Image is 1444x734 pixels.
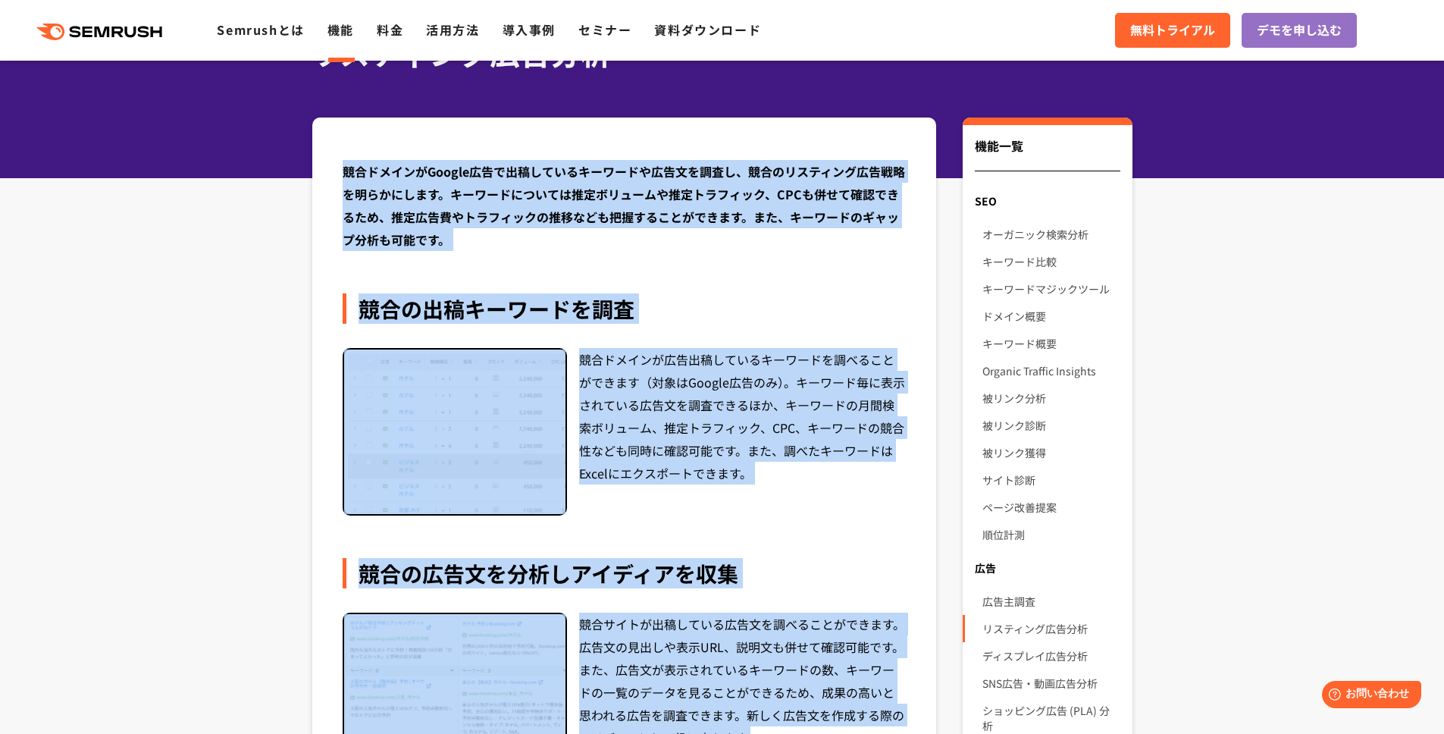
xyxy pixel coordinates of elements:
[344,350,565,515] img: リスティング広告分析 キーワード
[982,303,1120,330] a: ドメイン概要
[1309,675,1427,717] iframe: Help widget launcher
[982,439,1120,466] a: 被リンク獲得
[963,187,1132,215] div: SEO
[982,357,1120,384] a: Organic Traffic Insights
[982,670,1120,697] a: SNS広告・動画広告分析
[982,466,1120,494] a: サイト診断
[343,293,907,324] div: 競合の出稿キーワードを調査
[217,20,304,39] a: Semrushとは
[982,412,1120,439] a: 被リンク診断
[343,160,907,251] div: 競合ドメインがGoogle広告で出稿しているキーワードや広告文を調査し、競合のリスティング広告戦略を明らかにします。キーワードについては推定ボリュームや推定トラフィック、CPCも併せて確認できる...
[578,20,631,39] a: セミナー
[654,20,761,39] a: 資料ダウンロード
[1115,13,1230,48] a: 無料トライアル
[982,275,1120,303] a: キーワードマジックツール
[982,221,1120,248] a: オーガニック検索分析
[982,248,1120,275] a: キーワード比較
[503,20,556,39] a: 導入事例
[975,136,1120,171] div: 機能一覧
[1257,20,1342,40] span: デモを申し込む
[982,494,1120,521] a: ページ改善提案
[982,521,1120,548] a: 順位計測
[579,348,907,516] div: 競合ドメインが広告出稿しているキーワードを調べることができます（対象はGoogle広告のみ）。キーワード毎に表示されている広告文を調査できるほか、キーワードの月間検索ボリューム、推定トラフィック...
[327,20,354,39] a: 機能
[963,554,1132,582] div: 広告
[343,558,907,588] div: 競合の広告文を分析しアイディアを収集
[982,642,1120,670] a: ディスプレイ広告分析
[426,20,479,39] a: 活用方法
[982,330,1120,357] a: キーワード概要
[982,588,1120,615] a: 広告主調査
[1130,20,1215,40] span: 無料トライアル
[377,20,403,39] a: 料金
[1242,13,1357,48] a: デモを申し込む
[982,384,1120,412] a: 被リンク分析
[982,615,1120,642] a: リスティング広告分析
